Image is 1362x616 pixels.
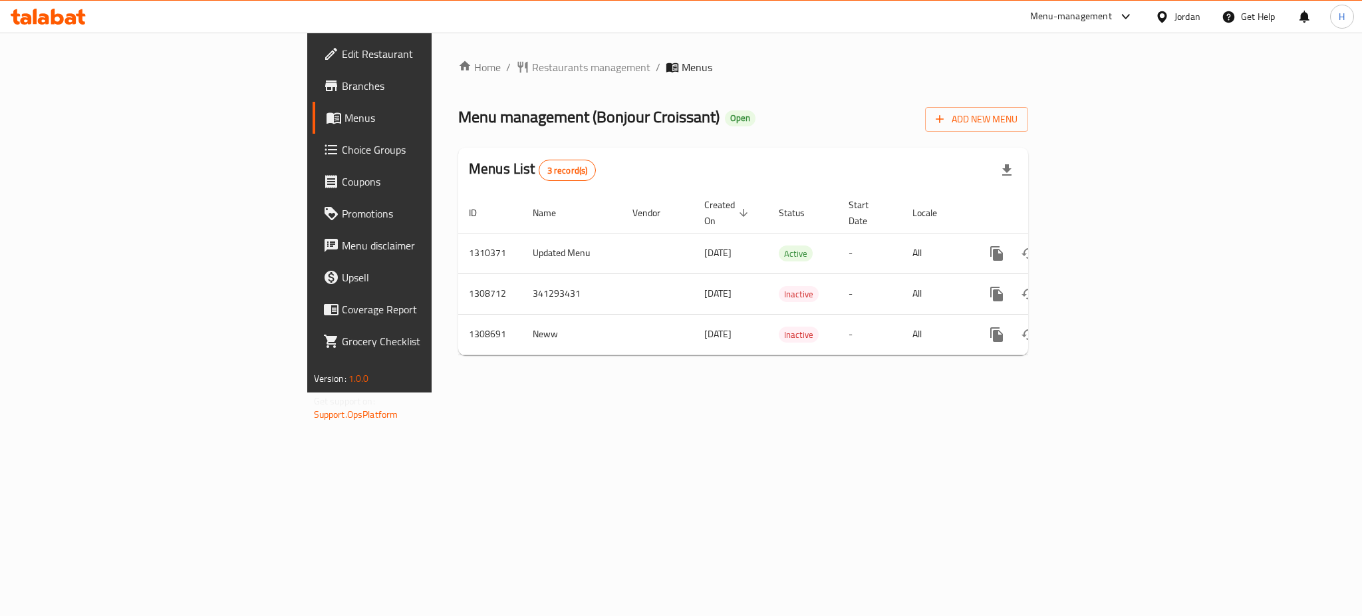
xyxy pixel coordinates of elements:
button: Change Status [1013,319,1045,351]
span: Created On [704,197,752,229]
h2: Menus List [469,159,596,181]
button: Change Status [1013,278,1045,310]
span: [DATE] [704,244,732,261]
td: All [902,233,970,273]
nav: breadcrumb [458,59,1028,75]
a: Branches [313,70,535,102]
div: Open [725,110,755,126]
a: Upsell [313,261,535,293]
span: Get support on: [314,392,375,410]
span: Active [779,246,813,261]
span: Promotions [342,206,524,222]
div: Menu-management [1030,9,1112,25]
div: Total records count [539,160,597,181]
span: Menus [344,110,524,126]
a: Menu disclaimer [313,230,535,261]
table: enhanced table [458,193,1119,355]
a: Coupons [313,166,535,198]
span: Inactive [779,327,819,343]
th: Actions [970,193,1119,233]
span: Restaurants management [532,59,650,75]
td: Neww [522,314,622,355]
span: Version: [314,370,346,387]
span: Coupons [342,174,524,190]
span: [DATE] [704,325,732,343]
button: Add New Menu [925,107,1028,132]
a: Restaurants management [516,59,650,75]
span: H [1339,9,1345,24]
span: 3 record(s) [539,164,596,177]
button: more [981,319,1013,351]
a: Promotions [313,198,535,230]
span: Inactive [779,287,819,302]
div: Jordan [1174,9,1200,24]
a: Edit Restaurant [313,38,535,70]
span: 1.0.0 [348,370,369,387]
td: - [838,273,902,314]
button: Change Status [1013,237,1045,269]
a: Menus [313,102,535,134]
span: Name [533,205,573,221]
span: Edit Restaurant [342,46,524,62]
span: Coverage Report [342,301,524,317]
span: Menus [682,59,712,75]
span: [DATE] [704,285,732,302]
span: Status [779,205,822,221]
div: Active [779,245,813,261]
span: Branches [342,78,524,94]
li: / [656,59,660,75]
td: All [902,273,970,314]
td: 341293431 [522,273,622,314]
div: Inactive [779,327,819,343]
td: Updated Menu [522,233,622,273]
div: Export file [991,154,1023,186]
span: Grocery Checklist [342,333,524,349]
span: Start Date [849,197,886,229]
div: Inactive [779,286,819,302]
td: - [838,233,902,273]
span: Menu disclaimer [342,237,524,253]
a: Grocery Checklist [313,325,535,357]
span: Choice Groups [342,142,524,158]
span: Open [725,112,755,124]
button: more [981,237,1013,269]
a: Coverage Report [313,293,535,325]
span: ID [469,205,494,221]
span: Upsell [342,269,524,285]
span: Locale [912,205,954,221]
span: Vendor [632,205,678,221]
button: more [981,278,1013,310]
span: Menu management ( Bonjour Croissant ) [458,102,720,132]
td: - [838,314,902,355]
td: All [902,314,970,355]
a: Choice Groups [313,134,535,166]
span: Add New Menu [936,111,1018,128]
a: Support.OpsPlatform [314,406,398,423]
